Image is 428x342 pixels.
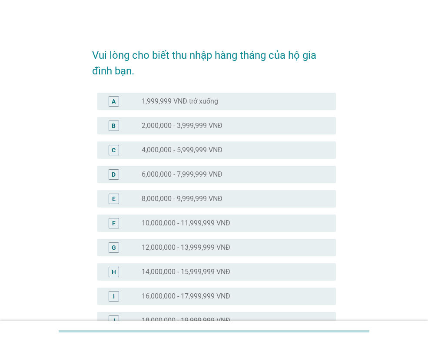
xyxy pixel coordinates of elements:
label: 10,000,000 - 11,999,999 VNĐ [142,219,230,228]
h2: Vui lòng cho biết thu nhập hàng tháng của hộ gia đình bạn. [92,39,336,79]
div: A [112,97,116,106]
div: J [112,316,116,325]
div: H [112,267,116,276]
label: 18,000,000 - 19,999,999 VNĐ [142,316,230,325]
label: 16,000,000 - 17,999,999 VNĐ [142,292,230,301]
label: 4,000,000 - 5,999,999 VNĐ [142,146,222,154]
label: 1,999,999 VNĐ trở xuống [142,97,218,106]
label: 14,000,000 - 15,999,999 VNĐ [142,268,230,276]
label: 8,000,000 - 9,999,999 VNĐ [142,194,222,203]
div: D [112,170,116,179]
label: 6,000,000 - 7,999,999 VNĐ [142,170,222,179]
div: C [112,145,116,154]
div: F [112,218,116,228]
label: 12,000,000 - 13,999,999 VNĐ [142,243,230,252]
label: 2,000,000 - 3,999,999 VNĐ [142,121,222,130]
div: B [112,121,116,130]
div: E [112,194,116,203]
div: G [112,243,116,252]
div: I [113,292,115,301]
